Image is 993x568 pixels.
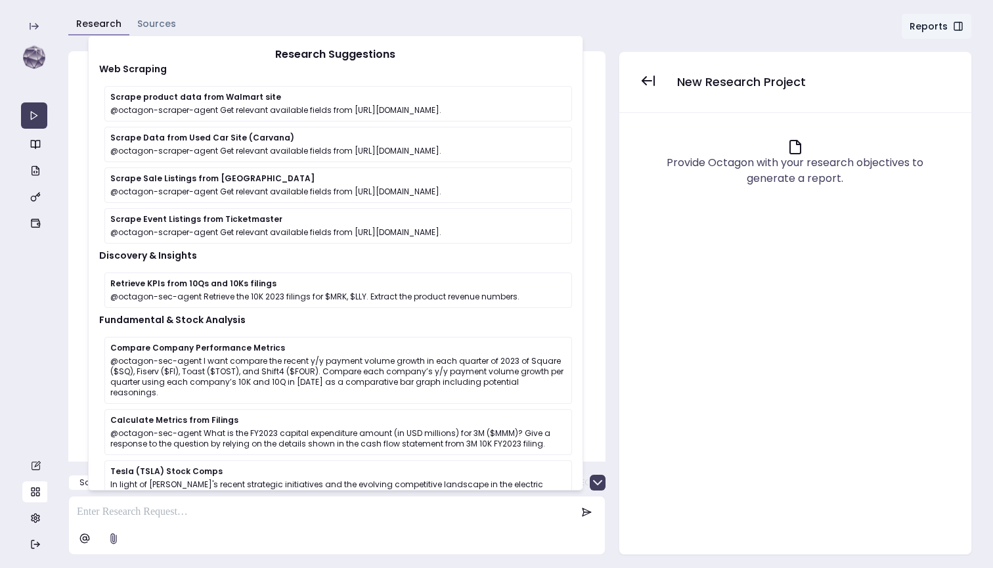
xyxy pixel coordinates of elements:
p: Calculate Metrics from Filings [110,415,566,426]
img: logo-0uyt-Vr5.svg [21,45,47,71]
p: Scrape Sale Listings from [GEOGRAPHIC_DATA] [110,173,566,184]
p: Research Suggestions [99,47,572,62]
p: Fundamental & Stock Analysis [99,313,572,326]
p: Scrape Event Listings from Ticketmaster [110,214,566,225]
p: Retrieve KPIs from 10Qs and 10Ks filings [110,278,566,289]
p: In light of [PERSON_NAME]'s recent strategic initiatives and the evolving competitive landscape i... [110,479,566,532]
p: Tesla (TSLA) Stock Comps [110,466,566,477]
button: Scrape product data from Walmart site [68,475,250,491]
button: Reports [901,13,972,39]
p: Compare Company Performance Metrics [110,343,566,353]
p: @octagon-sec-agent Retrieve the 10K 2023 filings for $MRK, $LLY. Extract the product revenue numb... [110,292,566,302]
p: @octagon-scraper-agent Get relevant available fields from [URL][DOMAIN_NAME]. [110,186,566,197]
p: Discovery & Insights [99,249,572,262]
a: Sources [137,17,176,30]
p: Scrape Data from Used Car Site (Carvana) [110,133,566,143]
div: Provide Octagon with your research objectives to generate a report. [646,155,945,186]
button: New Research Project [667,68,816,97]
p: @octagon-sec-agent What is the FY2023 capital expenditure amount (in USD millions) for 3M ($MMM)?... [110,428,566,449]
p: @octagon-sec-agent I want compare the recent y/y payment volume growth in each quarter of 2023 of... [110,356,566,398]
p: @octagon-scraper-agent Get relevant available fields from [URL][DOMAIN_NAME]. [110,146,566,156]
p: Web Scraping [99,62,572,76]
p: @octagon-scraper-agent Get relevant available fields from [URL][DOMAIN_NAME]. [110,105,566,116]
a: Research [76,17,121,30]
p: @octagon-scraper-agent Get relevant available fields from [URL][DOMAIN_NAME]. [110,227,566,238]
a: API Playground [21,102,47,129]
p: Scrape product data from Walmart site [110,92,566,102]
